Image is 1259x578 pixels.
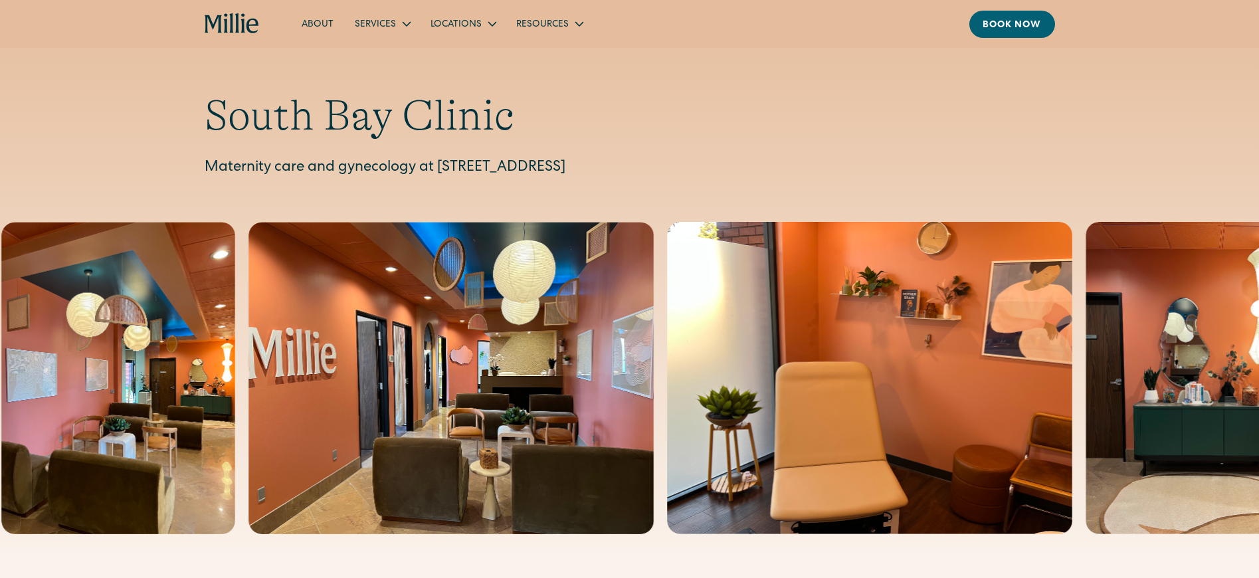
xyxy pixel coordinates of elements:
div: Locations [431,18,482,32]
div: Resources [506,13,593,35]
a: About [291,13,344,35]
a: Book now [969,11,1055,38]
p: Maternity care and gynecology at [STREET_ADDRESS] [205,157,1055,179]
div: Book now [983,19,1042,33]
div: Locations [420,13,506,35]
div: Resources [516,18,569,32]
h1: South Bay Clinic [205,90,1055,142]
div: Services [355,18,396,32]
div: Services [344,13,420,35]
a: home [205,13,260,35]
